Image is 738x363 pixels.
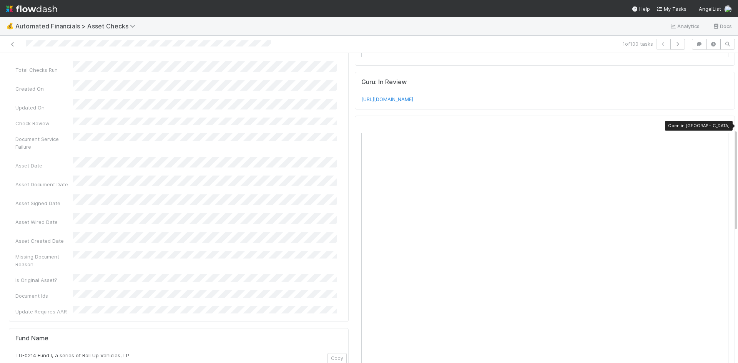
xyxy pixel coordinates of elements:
[15,22,139,30] span: Automated Financials > Asset Checks
[361,96,413,102] a: [URL][DOMAIN_NAME]
[15,119,73,127] div: Check Review
[15,199,73,207] div: Asset Signed Date
[6,2,57,15] img: logo-inverted-e16ddd16eac7371096b0.svg
[361,78,728,86] h5: Guru: In Review
[6,23,14,29] span: 💰
[15,66,73,74] div: Total Checks Run
[712,22,732,31] a: Docs
[15,253,73,268] div: Missing Document Reason
[15,237,73,245] div: Asset Created Date
[670,22,700,31] a: Analytics
[15,104,73,111] div: Updated On
[656,5,686,13] a: My Tasks
[632,5,650,13] div: Help
[15,276,73,284] div: Is Original Asset?
[15,308,73,315] div: Update Requires AAR
[623,40,653,48] span: 1 of 100 tasks
[656,6,686,12] span: My Tasks
[15,352,129,358] span: TU-0214 Fund I, a series of Roll Up Vehicles, LP
[15,135,73,151] div: Document Service Failure
[15,162,73,169] div: Asset Date
[15,292,73,300] div: Document Ids
[15,335,342,342] h5: Fund Name
[15,85,73,93] div: Created On
[699,6,721,12] span: AngelList
[15,218,73,226] div: Asset Wired Date
[724,5,732,13] img: avatar_99e80e95-8f0d-4917-ae3c-b5dad577a2b5.png
[15,181,73,188] div: Asset Document Date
